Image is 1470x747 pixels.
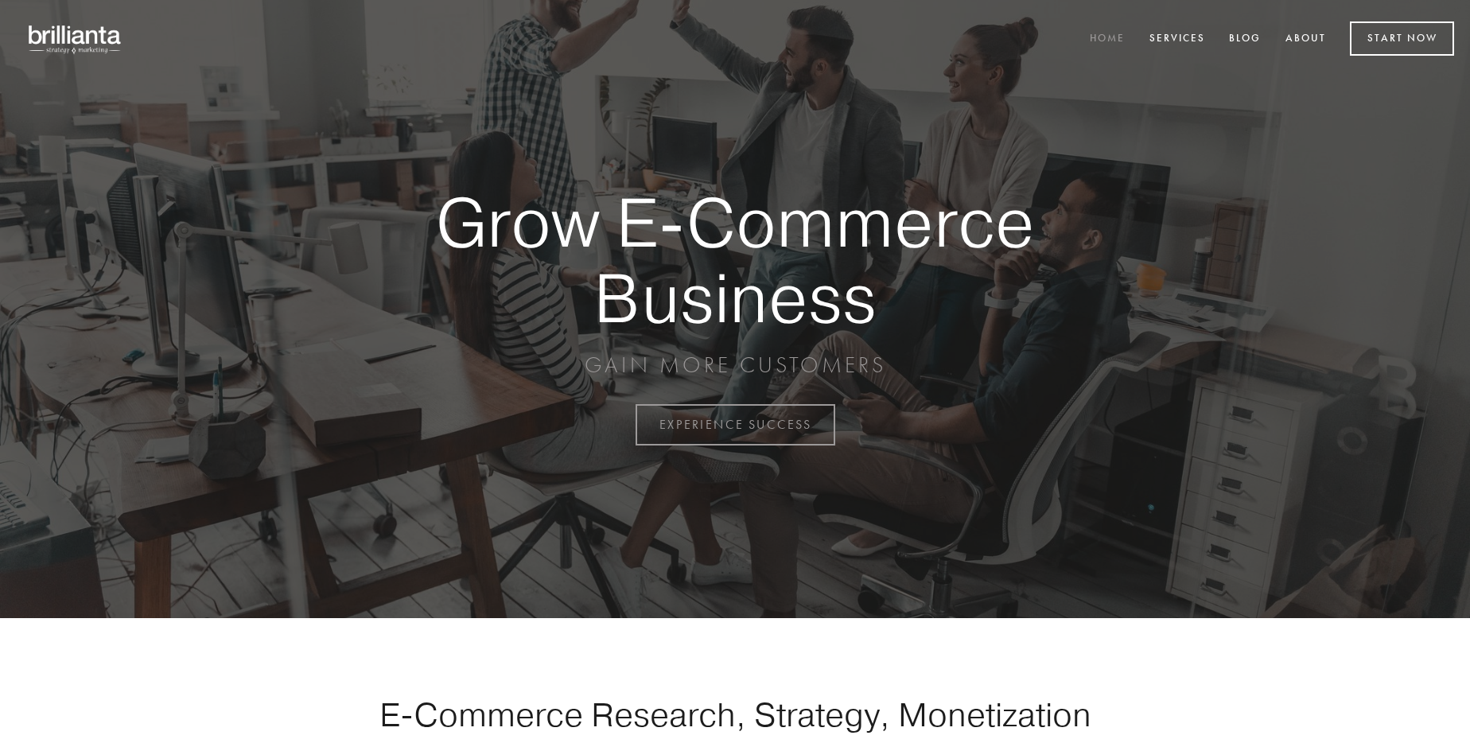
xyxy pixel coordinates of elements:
strong: Grow E-Commerce Business [380,185,1090,335]
h1: E-Commerce Research, Strategy, Monetization [329,694,1141,734]
p: GAIN MORE CUSTOMERS [380,351,1090,379]
img: brillianta - research, strategy, marketing [16,16,135,62]
a: Blog [1219,26,1271,53]
a: Start Now [1350,21,1454,56]
a: EXPERIENCE SUCCESS [636,404,835,445]
a: Services [1139,26,1215,53]
a: Home [1079,26,1135,53]
a: About [1275,26,1336,53]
